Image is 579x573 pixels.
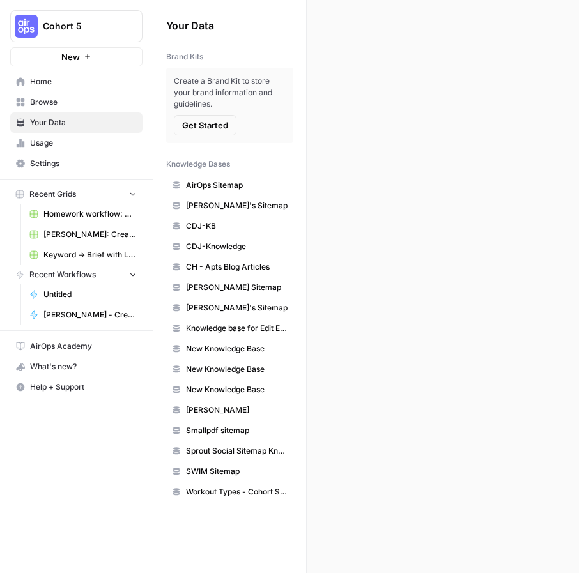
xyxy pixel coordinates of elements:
span: New Knowledge Base [186,363,288,375]
a: CH - Apts Blog Articles [166,257,293,277]
button: New [10,47,143,66]
span: Get Started [182,119,228,132]
span: Brand Kits [166,51,203,63]
span: Sprout Social Sitemap Knowledge Base [186,445,288,457]
span: Usage [30,137,137,149]
span: Knowledge base for Edit Ever After ([PERSON_NAME]) [186,323,288,334]
a: Sprout Social Sitemap Knowledge Base [166,441,293,461]
a: Keyword -> Brief with Links ([PERSON_NAME]) [24,245,143,265]
img: Cohort 5 Logo [15,15,38,38]
span: Home [30,76,137,88]
button: What's new? [10,356,143,377]
span: Keyword -> Brief with Links ([PERSON_NAME]) [43,249,137,261]
span: Homework workflow: Meta Description ([GEOGRAPHIC_DATA]) Grid [43,208,137,220]
a: Smallpdf sitemap [166,420,293,441]
span: CDJ-Knowledge [186,241,288,252]
a: New Knowledge Base [166,379,293,400]
button: Help + Support [10,377,143,397]
span: Browse [30,96,137,108]
span: [PERSON_NAME] Sitemap [186,282,288,293]
a: New Knowledge Base [166,339,293,359]
button: Get Started [174,115,236,135]
button: Recent Grids [10,185,143,204]
a: Browse [10,92,143,112]
span: Settings [30,158,137,169]
span: Help + Support [30,381,137,393]
a: [PERSON_NAME] Sitemap [166,277,293,298]
span: Recent Workflows [29,269,96,280]
a: Workout Types - Cohort Session 5 ([DATE]) [166,482,293,502]
span: Your Data [166,18,278,33]
a: Untitled [24,284,143,305]
a: [PERSON_NAME]: Create Content Brief from Keyword - Fork Grid [24,224,143,245]
span: [PERSON_NAME] [186,404,288,416]
a: [PERSON_NAME]'s Sitemap [166,298,293,318]
span: CH - Apts Blog Articles [186,261,288,273]
a: AirOps Sitemap [166,175,293,195]
span: New [61,50,80,63]
a: Your Data [10,112,143,133]
a: [PERSON_NAME] [166,400,293,420]
a: SWIM Sitemap [166,461,293,482]
a: Knowledge base for Edit Ever After ([PERSON_NAME]) [166,318,293,339]
div: What's new? [11,357,142,376]
span: Workout Types - Cohort Session 5 ([DATE]) [186,486,288,498]
a: Settings [10,153,143,174]
span: Untitled [43,289,137,300]
a: Homework workflow: Meta Description ([GEOGRAPHIC_DATA]) Grid [24,204,143,224]
span: CDJ-KB [186,220,288,232]
span: Cohort 5 [43,20,120,33]
span: New Knowledge Base [186,343,288,355]
button: Recent Workflows [10,265,143,284]
a: AirOps Academy [10,336,143,356]
span: [PERSON_NAME]'s Sitemap [186,200,288,211]
a: [PERSON_NAME]'s Sitemap [166,195,293,216]
span: Knowledge Bases [166,158,230,170]
span: AirOps Academy [30,340,137,352]
a: New Knowledge Base [166,359,293,379]
a: [PERSON_NAME] - Create Content Brief from Keyword [24,305,143,325]
span: Create a Brand Kit to store your brand information and guidelines. [174,75,286,110]
span: Smallpdf sitemap [186,425,288,436]
span: AirOps Sitemap [186,180,288,191]
span: [PERSON_NAME]: Create Content Brief from Keyword - Fork Grid [43,229,137,240]
span: SWIM Sitemap [186,466,288,477]
span: Recent Grids [29,188,76,200]
a: Usage [10,133,143,153]
a: CDJ-Knowledge [166,236,293,257]
button: Workspace: Cohort 5 [10,10,143,42]
span: New Knowledge Base [186,384,288,395]
span: [PERSON_NAME]'s Sitemap [186,302,288,314]
a: CDJ-KB [166,216,293,236]
span: [PERSON_NAME] - Create Content Brief from Keyword [43,309,137,321]
a: Home [10,72,143,92]
span: Your Data [30,117,137,128]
